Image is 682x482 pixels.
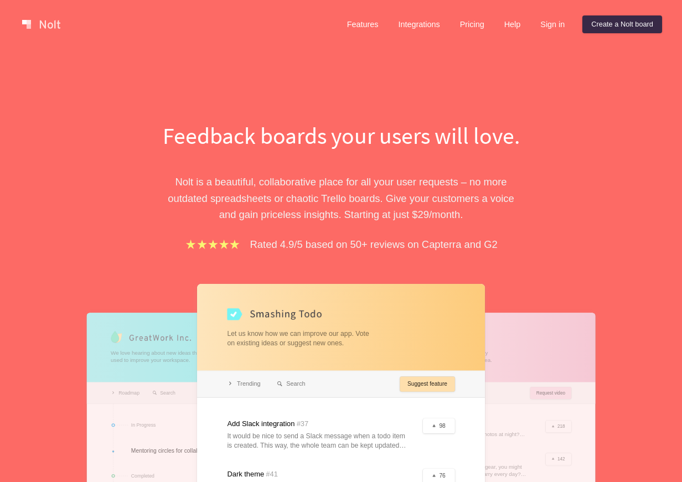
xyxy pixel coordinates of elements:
[582,15,662,33] a: Create a Nolt board
[495,15,530,33] a: Help
[250,236,498,252] p: Rated 4.9/5 based on 50+ reviews on Capterra and G2
[451,15,493,33] a: Pricing
[184,238,241,251] img: stars.b067e34983.png
[389,15,448,33] a: Integrations
[531,15,573,33] a: Sign in
[338,15,387,33] a: Features
[150,120,532,152] h1: Feedback boards your users will love.
[150,174,532,222] p: Nolt is a beautiful, collaborative place for all your user requests – no more outdated spreadshee...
